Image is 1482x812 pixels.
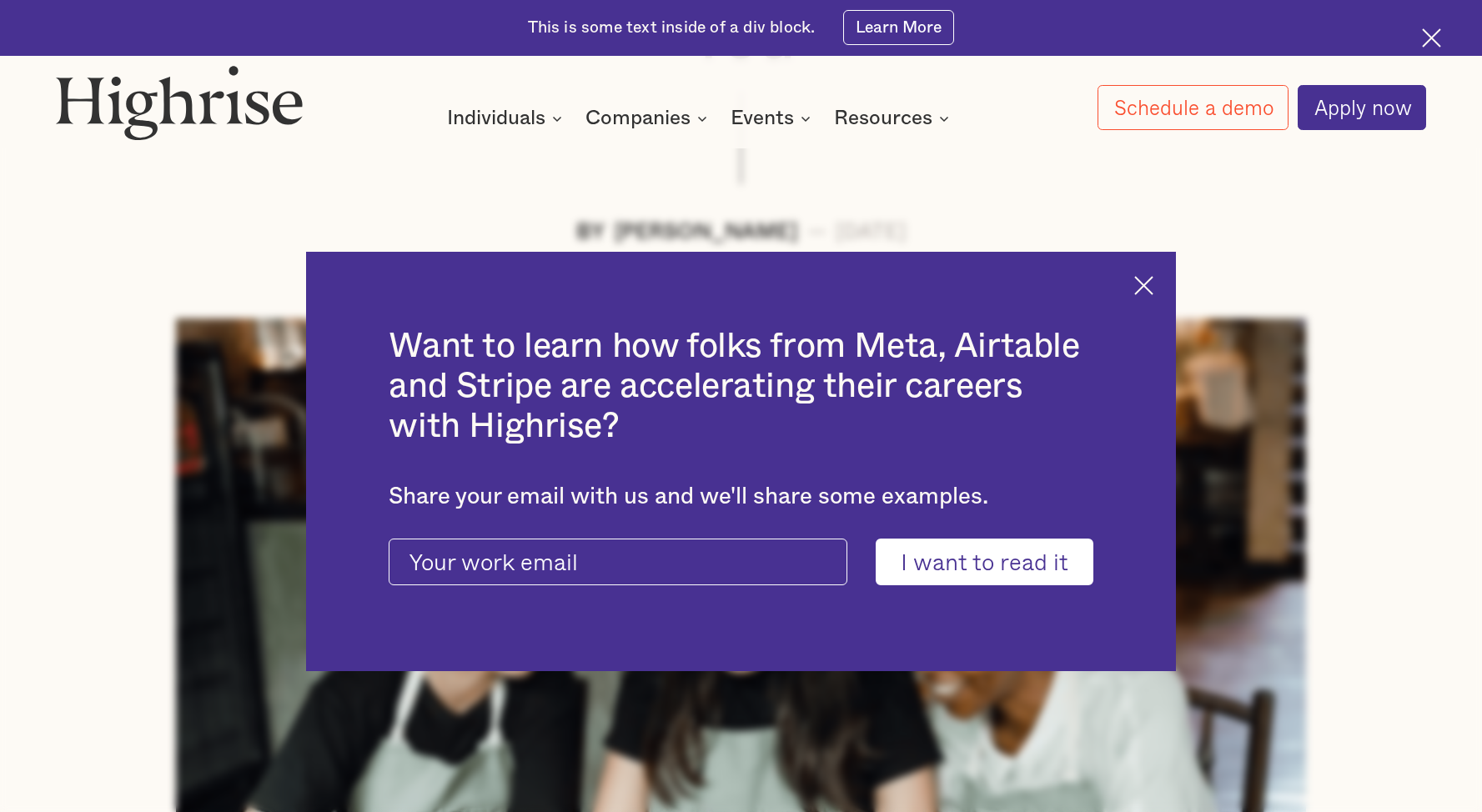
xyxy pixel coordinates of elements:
div: Events [731,108,816,128]
div: Companies [585,108,712,128]
img: Highrise logo [56,65,304,140]
div: This is some text inside of a div block. [528,17,816,38]
input: I want to read it [876,539,1093,585]
a: Learn More [843,10,955,45]
a: Schedule a demo [1098,85,1289,130]
a: Apply now [1298,85,1426,130]
div: Events [731,108,794,128]
img: Cross icon [1134,276,1153,295]
h2: Want to learn how folks from Meta, Airtable and Stripe are accelerating their careers with Highrise? [389,326,1093,447]
input: Your work email [389,539,846,585]
div: Share your email with us and we'll share some examples. [389,484,1093,511]
div: Companies [585,108,691,128]
div: Resources [834,108,954,128]
img: Cross icon [1422,28,1441,48]
form: current-ascender-blog-article-modal-form [389,539,1093,585]
div: Individuals [447,108,567,128]
div: Individuals [447,108,545,128]
div: Resources [834,108,932,128]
